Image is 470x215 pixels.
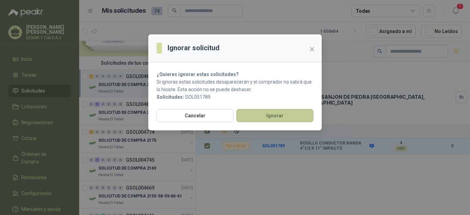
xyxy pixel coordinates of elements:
b: Solicitudes: [157,94,184,100]
p: SOL051789 [157,93,313,101]
p: Si ignoras estas solicitudes desaparecerán y el comprador no sabrá que lo hiciste. Esta acción no... [157,78,313,93]
span: close [309,46,315,52]
button: Ignorar [236,109,313,122]
h3: Ignorar solicitud [168,43,220,53]
button: Close [307,44,318,55]
button: Cancelar [157,109,234,122]
strong: ¿Quieres ignorar estas solicitudes? [157,72,239,77]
